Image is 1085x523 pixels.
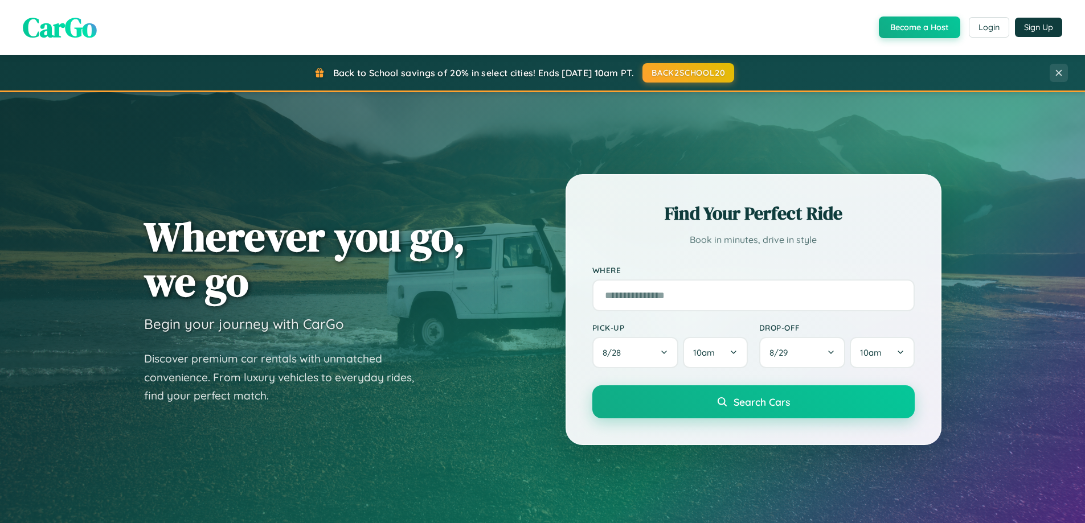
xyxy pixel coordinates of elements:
h1: Wherever you go, we go [144,214,465,304]
button: Sign Up [1015,18,1062,37]
h3: Begin your journey with CarGo [144,315,344,332]
span: 10am [860,347,882,358]
button: 8/28 [592,337,679,368]
button: BACK2SCHOOL20 [642,63,734,83]
span: Search Cars [734,396,790,408]
button: Search Cars [592,385,915,418]
button: 10am [850,337,914,368]
button: Login [969,17,1009,38]
span: CarGo [23,9,97,46]
button: 10am [683,337,747,368]
p: Discover premium car rentals with unmatched convenience. From luxury vehicles to everyday rides, ... [144,349,429,405]
span: 10am [693,347,715,358]
span: 8 / 28 [603,347,627,358]
button: 8/29 [759,337,846,368]
button: Become a Host [879,17,960,38]
span: Back to School savings of 20% in select cities! Ends [DATE] 10am PT. [333,67,634,79]
h2: Find Your Perfect Ride [592,201,915,226]
label: Drop-off [759,323,915,332]
label: Pick-up [592,323,748,332]
label: Where [592,265,915,275]
p: Book in minutes, drive in style [592,232,915,248]
span: 8 / 29 [769,347,793,358]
